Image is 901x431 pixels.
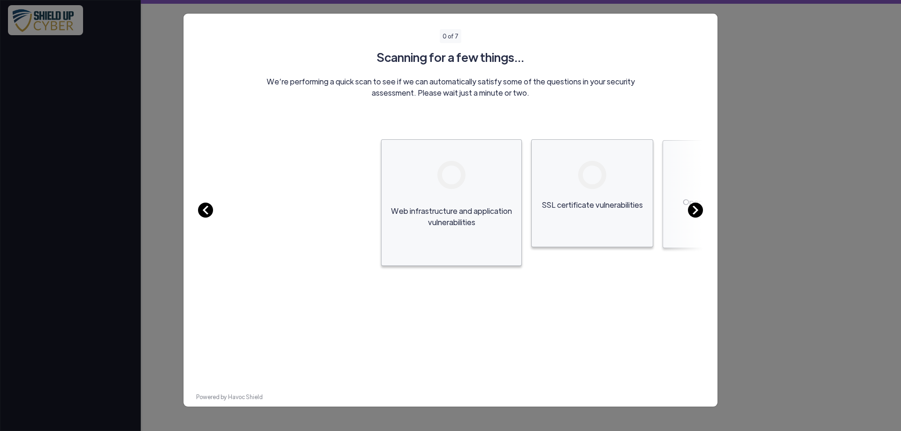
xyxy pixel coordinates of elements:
p: Open network and web infrastructure ports [671,197,777,219]
p: Web infrastructure and application vulnerabilities [389,205,514,228]
p: 0 of 7 [440,29,461,43]
h3: Scanning for a few things... [198,48,703,66]
img: dropdown-arrow.svg [688,203,703,218]
p: We’re performing a quick scan to see if we can automatically satisfy some of the questions in you... [261,76,640,98]
div: Powered by Havoc Shield [191,387,710,407]
img: dropdown-arrow.svg [198,203,213,218]
p: SSL certificate vulnerabilities [539,199,645,211]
